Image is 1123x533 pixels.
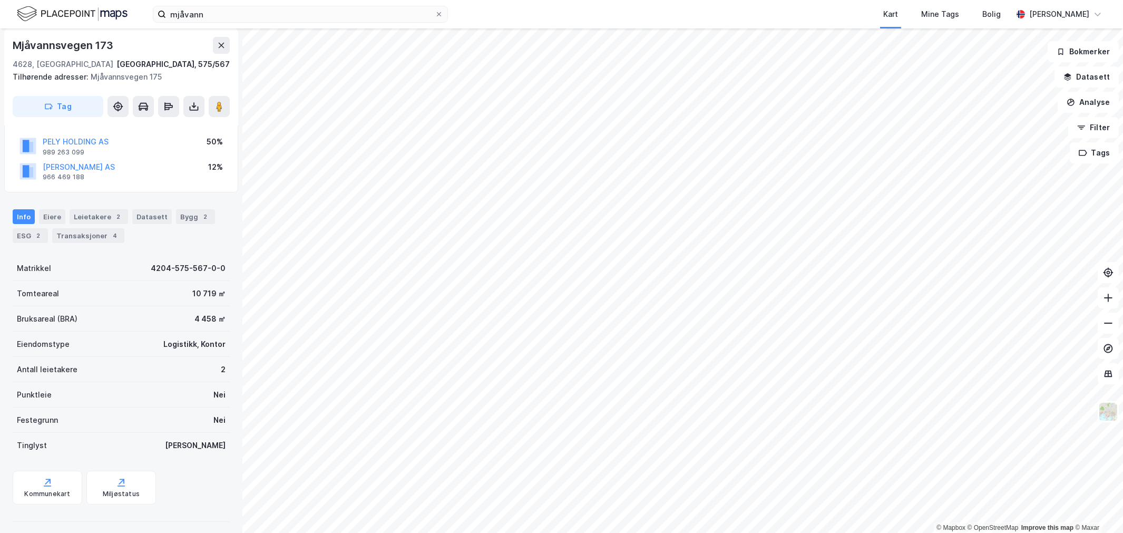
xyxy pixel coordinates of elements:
[13,58,113,71] div: 4628, [GEOGRAPHIC_DATA]
[17,287,59,300] div: Tomteareal
[17,439,47,452] div: Tinglyst
[1029,8,1089,21] div: [PERSON_NAME]
[43,148,84,157] div: 989 263 099
[1048,41,1119,62] button: Bokmerker
[17,363,77,376] div: Antall leietakere
[17,338,70,351] div: Eiendomstype
[132,209,172,224] div: Datasett
[17,5,128,23] img: logo.f888ab2527a4732fd821a326f86c7f29.svg
[116,58,230,71] div: [GEOGRAPHIC_DATA], 575/567
[1070,482,1123,533] iframe: Chat Widget
[1054,66,1119,88] button: Datasett
[13,72,91,81] span: Tilhørende adresser:
[103,490,140,498] div: Miljøstatus
[200,211,211,222] div: 2
[43,173,84,181] div: 966 469 188
[13,228,48,243] div: ESG
[936,524,965,531] a: Mapbox
[17,313,77,325] div: Bruksareal (BRA)
[24,490,70,498] div: Kommunekart
[1070,142,1119,163] button: Tags
[921,8,959,21] div: Mine Tags
[52,228,124,243] div: Transaksjoner
[194,313,226,325] div: 4 458 ㎡
[13,96,103,117] button: Tag
[113,211,124,222] div: 2
[13,37,115,54] div: Mjåvannsvegen 173
[17,389,52,401] div: Punktleie
[176,209,215,224] div: Bygg
[165,439,226,452] div: [PERSON_NAME]
[70,209,128,224] div: Leietakere
[221,363,226,376] div: 2
[213,389,226,401] div: Nei
[166,6,435,22] input: Søk på adresse, matrikkel, gårdeiere, leietakere eller personer
[13,209,35,224] div: Info
[13,71,221,83] div: Mjåvannsvegen 175
[1098,402,1118,422] img: Z
[1068,117,1119,138] button: Filter
[208,161,223,173] div: 12%
[17,414,58,427] div: Festegrunn
[17,262,51,275] div: Matrikkel
[982,8,1001,21] div: Bolig
[207,135,223,148] div: 50%
[1070,482,1123,533] div: Kontrollprogram for chat
[39,209,65,224] div: Eiere
[151,262,226,275] div: 4204-575-567-0-0
[1021,524,1073,531] a: Improve this map
[213,414,226,427] div: Nei
[1058,92,1119,113] button: Analyse
[163,338,226,351] div: Logistikk, Kontor
[883,8,898,21] div: Kart
[968,524,1019,531] a: OpenStreetMap
[110,230,120,241] div: 4
[33,230,44,241] div: 2
[192,287,226,300] div: 10 719 ㎡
